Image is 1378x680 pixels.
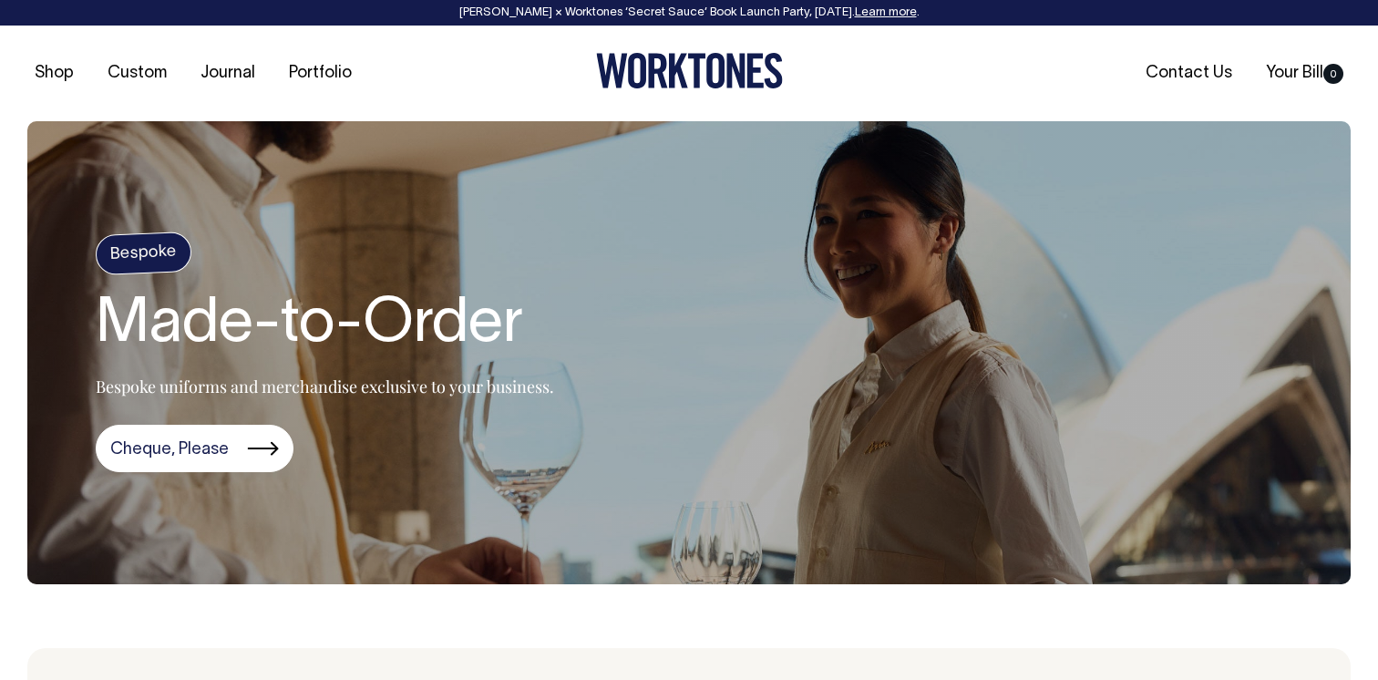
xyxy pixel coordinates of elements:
a: Your Bill0 [1259,58,1351,88]
a: Learn more [855,7,917,18]
a: Contact Us [1138,58,1239,88]
a: Cheque, Please [96,425,293,472]
h1: Made-to-Order [96,292,554,360]
div: [PERSON_NAME] × Worktones ‘Secret Sauce’ Book Launch Party, [DATE]. . [18,6,1360,19]
a: Custom [100,58,174,88]
a: Journal [193,58,262,88]
span: 0 [1323,64,1343,84]
a: Shop [27,58,81,88]
a: Portfolio [282,58,359,88]
h4: Bespoke [95,232,192,275]
p: Bespoke uniforms and merchandise exclusive to your business. [96,376,554,397]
